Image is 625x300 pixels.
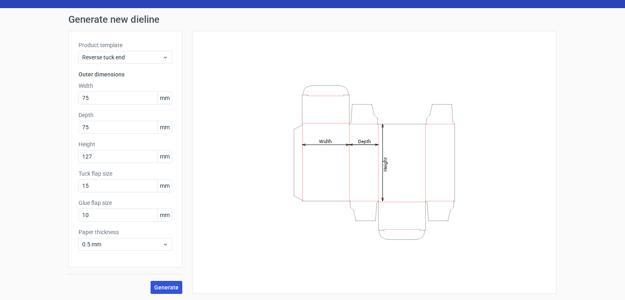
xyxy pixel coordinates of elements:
[79,170,172,178] label: Tuck flap size
[157,180,172,192] span: mm
[319,138,332,144] tspan: Width
[157,150,172,163] span: mm
[79,41,172,49] label: Product template
[79,228,172,236] label: Paper thickness
[68,15,557,24] h1: Generate new dieline
[358,138,371,144] tspan: Depth
[154,285,179,290] span: Generate
[151,281,182,294] button: Generate
[157,121,172,133] span: mm
[79,140,172,148] label: Height
[82,240,162,248] span: 0.5 mm
[157,92,172,104] span: mm
[79,199,172,207] label: Glue flap size
[382,157,388,171] tspan: Height
[79,70,172,78] h3: Outer dimensions
[79,82,172,90] label: Width
[79,111,172,119] label: Depth
[82,53,162,61] span: Reverse tuck end
[157,209,172,221] span: mm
